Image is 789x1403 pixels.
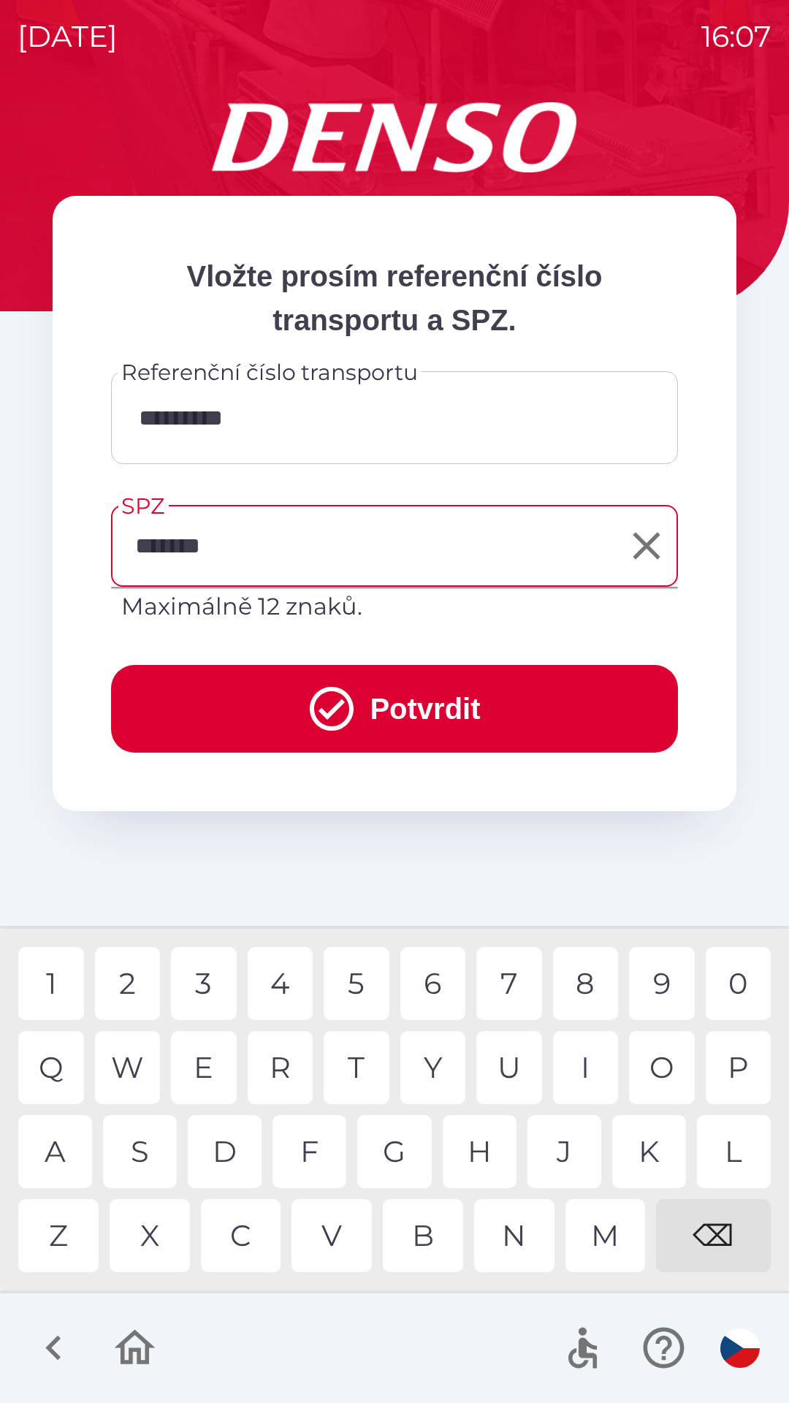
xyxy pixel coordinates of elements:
[121,490,164,522] label: SPZ
[701,15,771,58] p: 16:07
[620,520,673,572] button: Clear
[121,357,418,388] label: Referenční číslo transportu
[121,589,668,624] p: Maximálně 12 znaků.
[53,102,736,172] img: Logo
[18,15,118,58] p: [DATE]
[111,665,678,753] button: Potvrdit
[111,254,678,342] p: Vložte prosím referenční číslo transportu a SPZ.
[720,1328,760,1368] img: cs flag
